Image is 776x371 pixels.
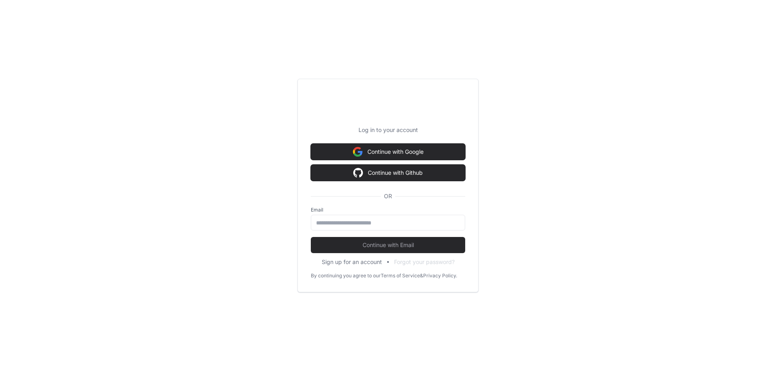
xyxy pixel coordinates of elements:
button: Continue with Github [311,165,465,181]
button: Continue with Google [311,144,465,160]
div: By continuing you agree to our [311,272,381,279]
label: Email [311,207,465,213]
a: Terms of Service [381,272,420,279]
button: Continue with Email [311,237,465,253]
img: Sign in with google [353,144,363,160]
p: Log in to your account [311,126,465,134]
div: & [420,272,423,279]
a: Privacy Policy. [423,272,457,279]
img: Sign in with google [353,165,363,181]
button: Sign up for an account [322,258,382,266]
span: OR [381,192,395,200]
span: Continue with Email [311,241,465,249]
button: Forgot your password? [394,258,455,266]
